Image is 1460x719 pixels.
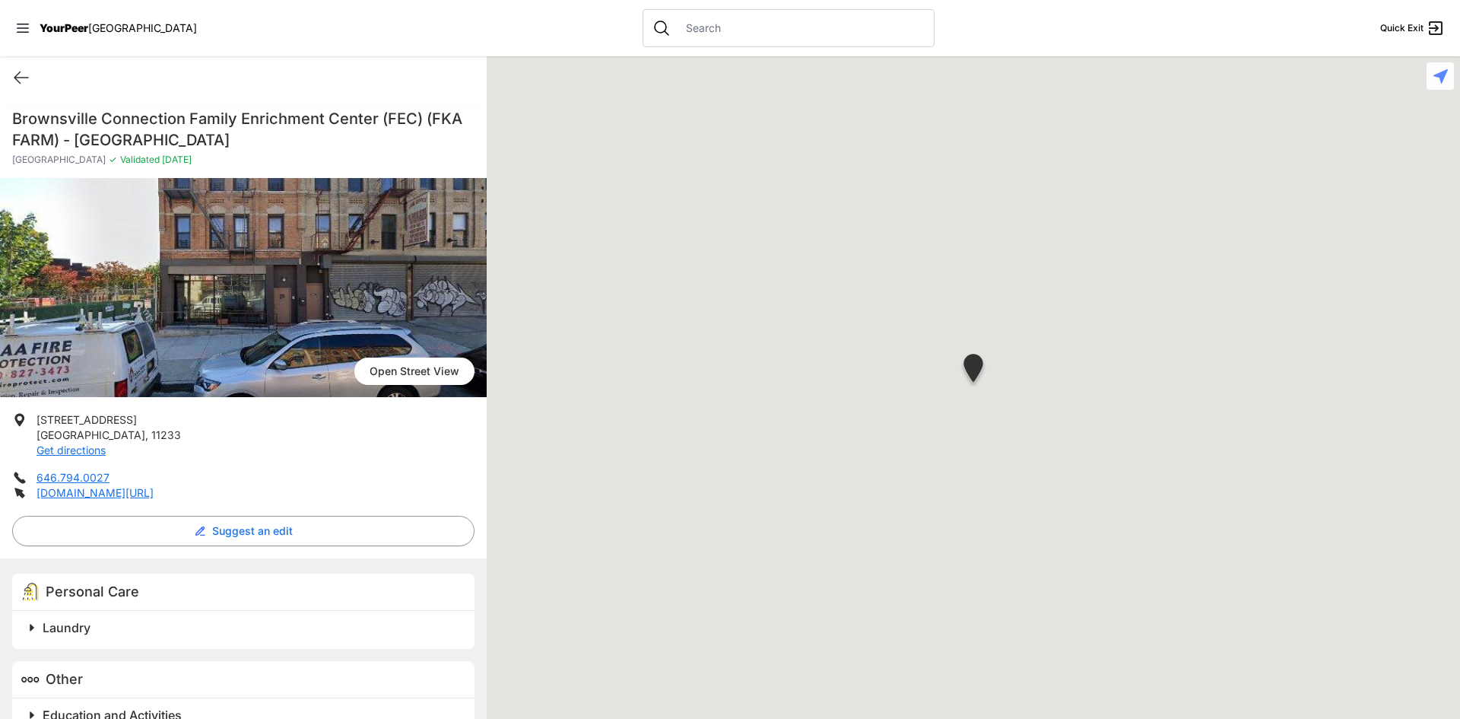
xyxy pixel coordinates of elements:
[43,620,90,635] span: Laundry
[40,21,88,34] span: YourPeer
[46,671,83,687] span: Other
[12,108,474,151] h1: Brownsville Connection Family Enrichment Center (FEC) (FKA FARM) - [GEOGRAPHIC_DATA]
[1380,19,1445,37] a: Quick Exit
[40,24,197,33] a: YourPeer[GEOGRAPHIC_DATA]
[12,154,106,166] span: [GEOGRAPHIC_DATA]
[36,486,154,499] a: [DOMAIN_NAME][URL]
[160,154,192,165] span: [DATE]
[677,21,925,36] input: Search
[212,523,293,539] span: Suggest an edit
[151,428,181,441] span: 11233
[88,21,197,34] span: [GEOGRAPHIC_DATA]
[12,516,474,546] button: Suggest an edit
[120,154,160,165] span: Validated
[36,428,145,441] span: [GEOGRAPHIC_DATA]
[109,154,117,166] span: ✓
[354,358,474,385] span: Open Street View
[36,444,106,457] a: Get directions
[145,428,148,441] span: ,
[46,584,139,600] span: Personal Care
[1380,22,1423,34] span: Quick Exit
[36,413,137,426] span: [STREET_ADDRESS]
[36,471,109,484] a: 646.794.0027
